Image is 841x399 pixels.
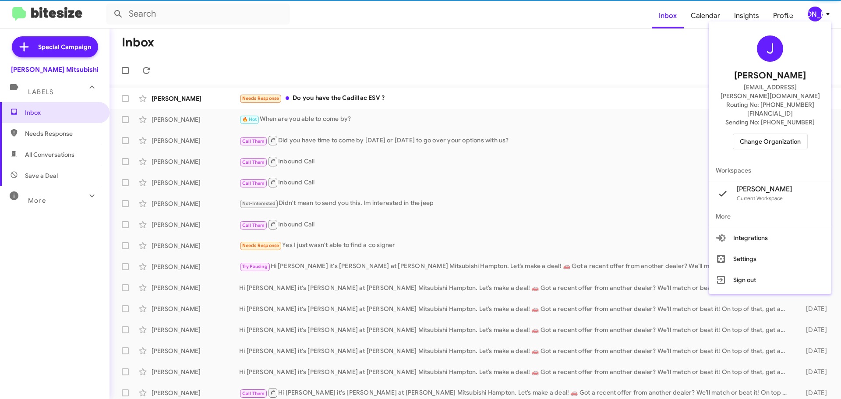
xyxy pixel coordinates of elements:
[709,206,831,227] span: More
[757,35,783,62] div: J
[737,185,792,194] span: [PERSON_NAME]
[709,269,831,290] button: Sign out
[709,248,831,269] button: Settings
[709,227,831,248] button: Integrations
[709,160,831,181] span: Workspaces
[719,83,821,100] span: [EMAIL_ADDRESS][PERSON_NAME][DOMAIN_NAME]
[719,100,821,118] span: Routing No: [PHONE_NUMBER][FINANCIAL_ID]
[740,134,801,149] span: Change Organization
[733,134,808,149] button: Change Organization
[734,69,806,83] span: [PERSON_NAME]
[737,195,783,201] span: Current Workspace
[725,118,815,127] span: Sending No: [PHONE_NUMBER]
